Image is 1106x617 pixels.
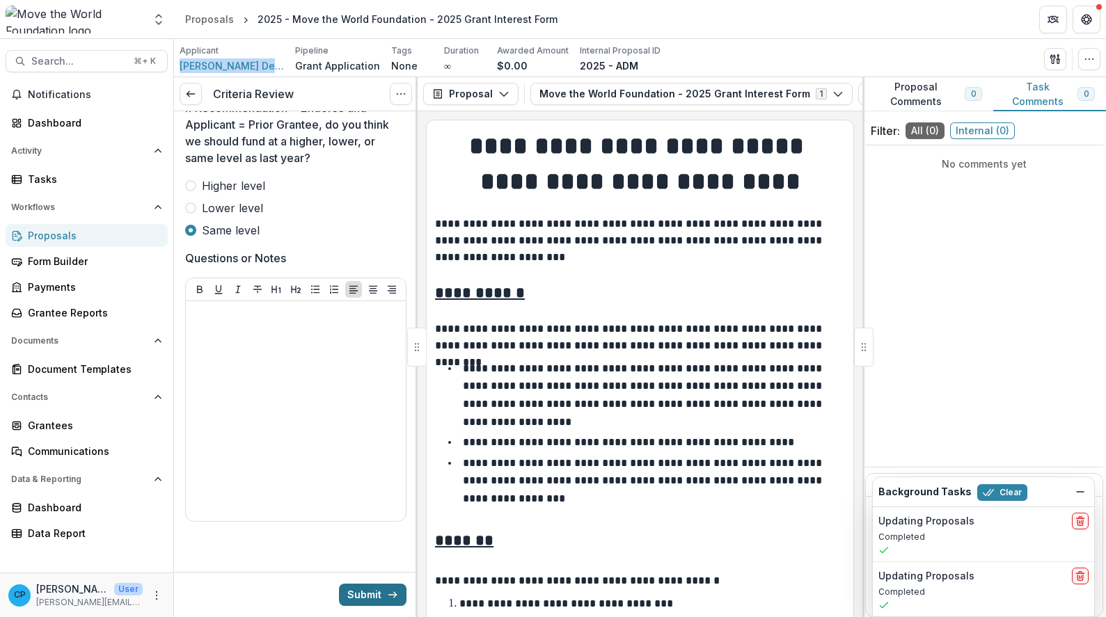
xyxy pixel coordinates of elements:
[180,9,239,29] a: Proposals
[6,301,168,324] a: Grantee Reports
[11,474,148,484] span: Data & Reporting
[1072,568,1089,584] button: delete
[6,496,168,519] a: Dashboard
[11,336,148,346] span: Documents
[878,531,1089,543] p: Completed
[28,280,157,294] div: Payments
[28,254,157,269] div: Form Builder
[6,522,168,545] a: Data Report
[993,77,1106,111] button: Task Comments
[202,222,260,239] span: Same level
[28,305,157,320] div: Grantee Reports
[580,45,661,57] p: Internal Proposal ID
[6,330,168,352] button: Open Documents
[114,583,143,595] p: User
[11,146,148,156] span: Activity
[230,281,246,298] button: Italicize
[423,83,519,105] button: Proposal
[1072,513,1089,529] button: delete
[871,157,1098,171] p: No comments yet
[365,281,381,298] button: Align Center
[862,77,993,111] button: Proposal Comments
[307,281,324,298] button: Bullet List
[497,58,528,73] p: $0.00
[295,58,380,73] p: Grant Application
[28,115,157,130] div: Dashboard
[28,228,157,243] div: Proposals
[210,281,227,298] button: Underline
[6,50,168,72] button: Search...
[339,584,406,606] button: Submit
[6,168,168,191] a: Tasks
[391,58,418,73] p: None
[11,392,148,402] span: Contacts
[871,122,900,139] p: Filter:
[202,177,265,194] span: Higher level
[6,440,168,463] a: Communications
[878,586,1089,598] p: Completed
[258,12,558,26] div: 2025 - Move the World Foundation - 2025 Grant Interest Form
[906,122,945,139] span: All ( 0 )
[28,89,162,101] span: Notifications
[384,281,400,298] button: Align Right
[950,122,1015,139] span: Internal ( 0 )
[11,202,148,212] span: Workflows
[391,45,412,57] p: Tags
[6,224,168,247] a: Proposals
[6,6,143,33] img: Move the World Foundation logo
[31,56,125,67] span: Search...
[28,444,157,458] div: Communications
[14,591,26,600] div: Christina Pappas
[878,515,974,527] h2: Updating Proposals
[202,200,263,216] span: Lower level
[149,6,168,33] button: Open entity switcher
[268,281,285,298] button: Heading 1
[1039,6,1067,33] button: Partners
[6,111,168,134] a: Dashboard
[180,9,563,29] nav: breadcrumb
[444,58,451,73] p: ∞
[180,45,219,57] p: Applicant
[6,140,168,162] button: Open Activity
[28,526,157,540] div: Data Report
[287,281,304,298] button: Heading 2
[6,358,168,380] a: Document Templates
[28,500,157,515] div: Dashboard
[345,281,362,298] button: Align Left
[36,582,109,596] p: [PERSON_NAME]
[180,58,284,73] a: [PERSON_NAME] Del Mar Foundation Inc
[1073,6,1100,33] button: Get Help
[444,45,479,57] p: Duration
[497,45,569,57] p: Awarded Amount
[390,83,412,105] button: Options
[191,281,208,298] button: Bold
[131,54,159,69] div: ⌘ + K
[6,414,168,437] a: Grantees
[977,484,1027,501] button: Clear
[36,596,143,609] p: [PERSON_NAME][EMAIL_ADDRESS][DOMAIN_NAME]
[6,275,168,298] a: Payments
[295,45,329,57] p: Pipeline
[326,281,342,298] button: Ordered List
[185,250,286,266] p: Questions or Notes
[858,83,880,105] button: View Attached Files
[6,386,168,408] button: Open Contacts
[6,468,168,490] button: Open Data & Reporting
[1084,89,1089,99] span: 0
[530,83,853,105] button: Move the World Foundation - 2025 Grant Interest Form1
[28,362,157,376] div: Document Templates
[1072,483,1089,500] button: Dismiss
[971,89,976,99] span: 0
[6,196,168,218] button: Open Workflows
[28,418,157,433] div: Grantees
[185,12,234,26] div: Proposals
[28,172,157,186] div: Tasks
[213,88,294,101] h3: Criteria Review
[249,281,266,298] button: Strike
[580,58,638,73] p: 2025 - ADM
[185,99,398,166] p: If Recommendation = Endorse and Applicant = Prior Grantee, do you think we should fund at a highe...
[148,587,165,604] button: More
[6,250,168,273] a: Form Builder
[878,486,972,498] h2: Background Tasks
[878,570,974,582] h2: Updating Proposals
